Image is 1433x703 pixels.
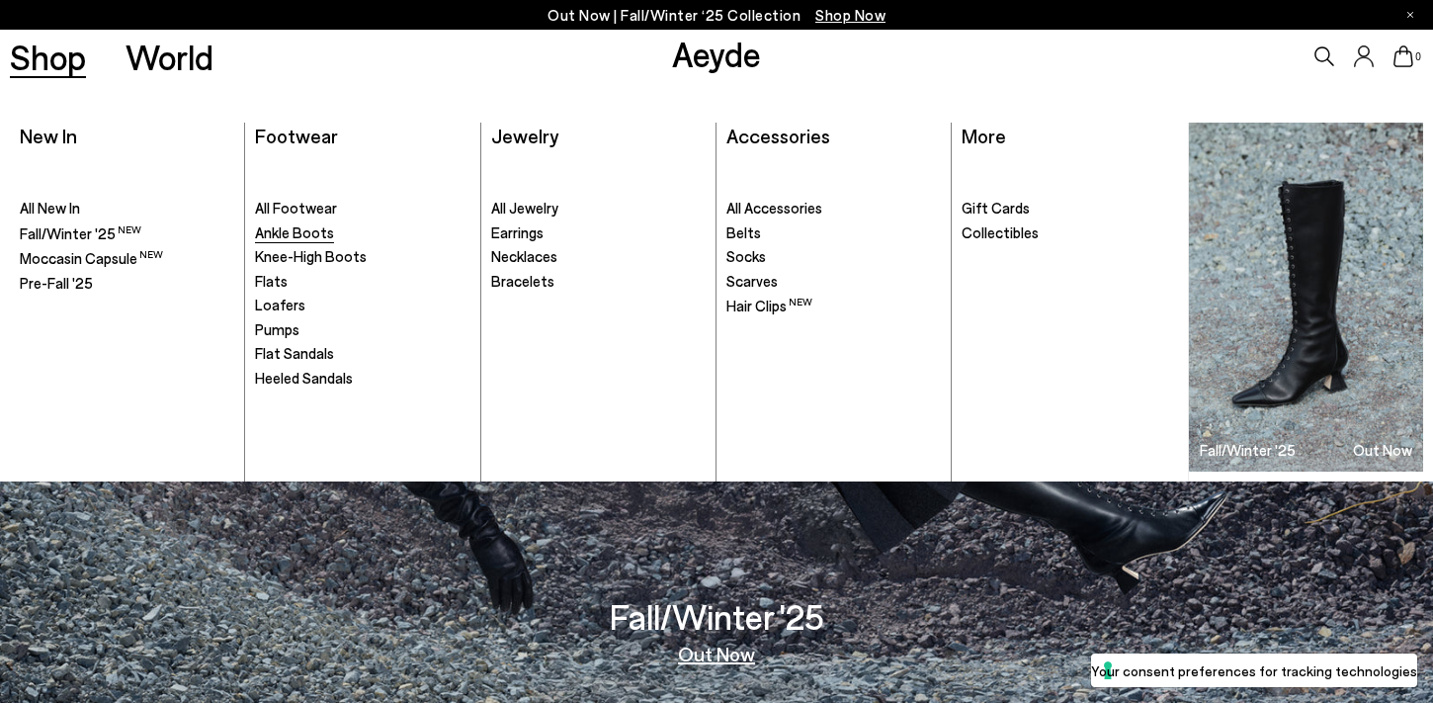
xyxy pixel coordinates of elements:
a: Moccasin Capsule [20,248,234,269]
a: Belts [726,223,941,243]
button: Your consent preferences for tracking technologies [1091,654,1417,687]
span: Flat Sandals [255,344,334,362]
a: Bracelets [491,272,706,292]
span: Hair Clips [726,297,812,314]
span: Moccasin Capsule [20,249,163,267]
span: Navigate to /collections/new-in [815,6,885,24]
span: 0 [1413,51,1423,62]
span: All New In [20,199,80,217]
a: Aeyde [672,33,761,74]
a: Socks [726,247,941,267]
span: Bracelets [491,272,554,290]
a: Shop [10,40,86,74]
a: Fall/Winter '25 Out Now [1189,123,1423,472]
span: Pumps [255,320,299,338]
span: Flats [255,272,288,290]
a: Pre-Fall '25 [20,274,234,294]
a: Loafers [255,296,469,315]
span: Fall/Winter '25 [20,224,141,242]
span: Scarves [726,272,778,290]
span: All Accessories [726,199,822,217]
span: Earrings [491,223,544,241]
span: Ankle Boots [255,223,334,241]
a: Hair Clips [726,296,941,316]
span: Belts [726,223,761,241]
label: Your consent preferences for tracking technologies [1091,660,1417,681]
a: Necklaces [491,247,706,267]
a: All Jewelry [491,199,706,219]
a: 0 [1393,45,1413,67]
p: Out Now | Fall/Winter ‘25 Collection [548,3,885,28]
a: All Footwear [255,199,469,219]
span: Socks [726,247,766,265]
h3: Out Now [1353,443,1412,458]
a: Flats [255,272,469,292]
span: Knee-High Boots [255,247,367,265]
a: Footwear [255,124,338,147]
a: All New In [20,199,234,219]
span: All Footwear [255,199,337,217]
span: Heeled Sandals [255,369,353,387]
a: Gift Cards [962,199,1177,219]
a: Fall/Winter '25 [20,223,234,244]
a: All Accessories [726,199,941,219]
span: Pre-Fall '25 [20,274,93,292]
a: World [126,40,213,74]
a: Knee-High Boots [255,247,469,267]
span: Gift Cards [962,199,1030,217]
span: Necklaces [491,247,557,265]
a: More [962,124,1006,147]
a: Scarves [726,272,941,292]
span: Loafers [255,296,305,313]
h3: Fall/Winter '25 [1200,443,1296,458]
a: Accessories [726,124,830,147]
a: New In [20,124,77,147]
span: All Jewelry [491,199,558,217]
a: Ankle Boots [255,223,469,243]
img: Group_1295_900x.jpg [1189,123,1423,472]
h3: Fall/Winter '25 [610,599,824,634]
a: Earrings [491,223,706,243]
a: Flat Sandals [255,344,469,364]
a: Out Now [678,644,755,663]
a: Jewelry [491,124,558,147]
a: Collectibles [962,223,1177,243]
span: Collectibles [962,223,1039,241]
a: Pumps [255,320,469,340]
a: Heeled Sandals [255,369,469,389]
